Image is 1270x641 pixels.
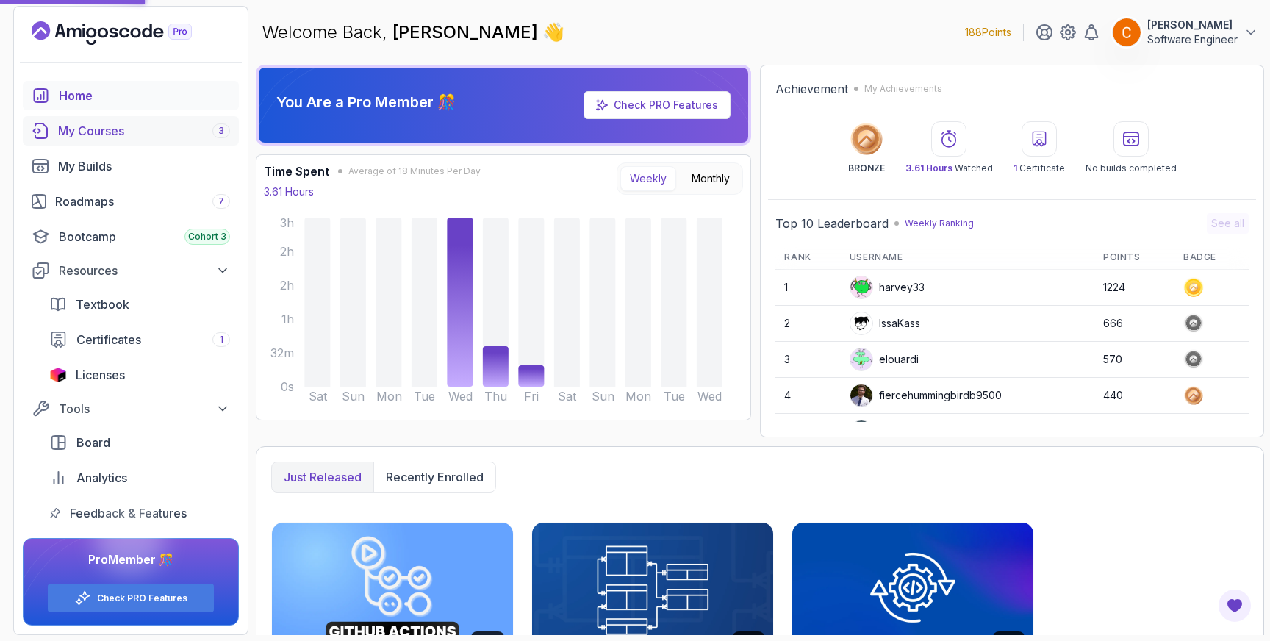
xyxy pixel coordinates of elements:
[23,116,239,146] a: courses
[1147,32,1238,47] p: Software Engineer
[47,583,215,613] button: Check PRO Features
[373,462,495,492] button: Recently enrolled
[220,334,223,345] span: 1
[1094,246,1174,270] th: Points
[76,331,141,348] span: Certificates
[59,400,230,418] div: Tools
[614,99,718,111] a: Check PRO Features
[59,228,230,246] div: Bootcamp
[40,463,239,493] a: analytics
[264,162,329,180] h3: Time Spent
[558,389,577,404] tspan: Sat
[1094,378,1174,414] td: 440
[775,80,848,98] h2: Achievement
[348,165,481,177] span: Average of 18 Minutes Per Day
[76,434,110,451] span: Board
[386,468,484,486] p: Recently enrolled
[850,384,1002,407] div: fiercehummingbirdb9500
[23,395,239,422] button: Tools
[620,166,676,191] button: Weekly
[775,246,840,270] th: Rank
[775,378,840,414] td: 4
[40,428,239,457] a: board
[76,366,125,384] span: Licenses
[272,462,373,492] button: Just released
[23,151,239,181] a: builds
[1112,18,1258,47] button: user profile image[PERSON_NAME]Software Engineer
[59,87,230,104] div: Home
[376,389,402,404] tspan: Mon
[1217,588,1252,623] button: Open Feedback Button
[309,389,328,404] tspan: Sat
[850,348,919,371] div: elouardi
[55,193,230,210] div: Roadmaps
[850,384,872,407] img: user profile image
[664,389,685,404] tspan: Tue
[905,162,952,173] span: 3.61 Hours
[850,312,920,335] div: IssaKass
[218,196,224,207] span: 7
[841,246,1094,270] th: Username
[40,360,239,390] a: licenses
[392,21,542,43] span: [PERSON_NAME]
[850,420,872,443] img: user profile image
[1174,246,1249,270] th: Badge
[284,468,362,486] p: Just released
[1207,213,1249,234] button: See all
[625,389,651,404] tspan: Mon
[218,125,224,137] span: 3
[542,21,564,44] span: 👋
[23,222,239,251] a: bootcamp
[1113,18,1141,46] img: user profile image
[23,187,239,216] a: roadmaps
[775,270,840,306] td: 1
[850,276,872,298] img: default monster avatar
[1094,270,1174,306] td: 1224
[775,306,840,342] td: 2
[1094,306,1174,342] td: 666
[1094,414,1174,450] td: 413
[965,25,1011,40] p: 188 Points
[40,290,239,319] a: textbook
[281,379,294,394] tspan: 0s
[264,185,314,199] p: 3.61 Hours
[850,420,933,443] div: Apply5489
[280,244,294,259] tspan: 2h
[281,312,294,326] tspan: 1h
[697,389,722,404] tspan: Wed
[848,162,885,174] p: BRONZE
[524,389,539,404] tspan: Fri
[850,312,872,334] img: user profile image
[97,592,187,604] a: Check PRO Features
[584,91,731,119] a: Check PRO Features
[484,389,507,404] tspan: Thu
[850,276,925,299] div: harvey33
[682,166,739,191] button: Monthly
[775,342,840,378] td: 3
[262,21,564,44] p: Welcome Back,
[270,345,294,360] tspan: 32m
[58,122,230,140] div: My Courses
[188,231,226,243] span: Cohort 3
[70,504,187,522] span: Feedback & Features
[276,92,456,112] p: You Are a Pro Member 🎊
[23,257,239,284] button: Resources
[32,21,226,45] a: Landing page
[40,325,239,354] a: certificates
[342,389,365,404] tspan: Sun
[905,162,993,174] p: Watched
[76,296,129,313] span: Textbook
[280,278,294,293] tspan: 2h
[76,469,127,487] span: Analytics
[23,81,239,110] a: home
[592,389,614,404] tspan: Sun
[850,348,872,370] img: default monster avatar
[59,262,230,279] div: Resources
[1147,18,1238,32] p: [PERSON_NAME]
[414,389,435,404] tspan: Tue
[448,389,473,404] tspan: Wed
[280,215,294,230] tspan: 3h
[1014,162,1065,174] p: Certificate
[905,218,974,229] p: Weekly Ranking
[775,414,840,450] td: 5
